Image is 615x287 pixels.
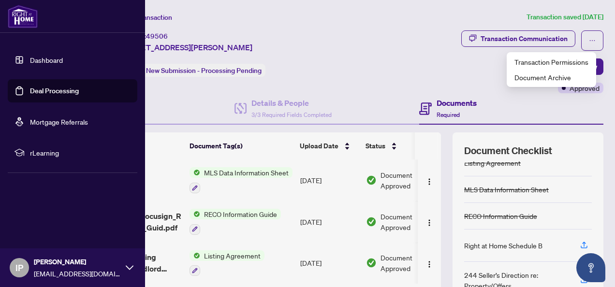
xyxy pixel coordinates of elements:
[514,57,588,67] span: Transaction Permissions
[514,72,588,83] span: Document Archive
[146,66,262,75] span: New Submission - Processing Pending
[366,175,377,186] img: Document Status
[461,30,575,47] button: Transaction Communication
[422,255,437,271] button: Logo
[362,132,444,159] th: Status
[464,144,552,158] span: Document Checklist
[296,201,362,243] td: [DATE]
[34,268,121,279] span: [EMAIL_ADDRESS][DOMAIN_NAME]
[570,83,600,93] span: Approved
[422,214,437,230] button: Logo
[366,258,377,268] img: Document Status
[34,257,121,267] span: [PERSON_NAME]
[190,167,293,193] button: Status IconMLS Data Information Sheet
[251,111,332,118] span: 3/3 Required Fields Completed
[120,13,172,22] span: View Transaction
[437,111,460,118] span: Required
[190,209,200,219] img: Status Icon
[464,184,549,195] div: MLS Data Information Sheet
[422,172,437,188] button: Logo
[464,240,542,251] div: Right at Home Schedule B
[15,261,23,274] span: IP
[437,97,477,109] h4: Documents
[527,12,603,23] article: Transaction saved [DATE]
[464,158,521,168] div: Listing Agreement
[251,97,332,109] h4: Details & People
[366,216,377,227] img: Document Status
[190,209,281,235] button: Status IconRECO Information Guide
[381,211,440,232] span: Document Approved
[120,42,252,53] span: [STREET_ADDRESS][PERSON_NAME]
[200,250,264,261] span: Listing Agreement
[30,56,63,64] a: Dashboard
[120,64,265,77] div: Status:
[186,132,296,159] th: Document Tag(s)
[464,211,537,221] div: RECO Information Guide
[190,250,264,276] button: Status IconListing Agreement
[366,141,385,151] span: Status
[481,31,568,46] div: Transaction Communication
[30,86,79,95] a: Deal Processing
[425,219,433,227] img: Logo
[30,147,131,158] span: rLearning
[296,243,362,284] td: [DATE]
[425,178,433,186] img: Logo
[296,132,362,159] th: Upload Date
[425,260,433,268] img: Logo
[381,170,440,191] span: Document Approved
[190,167,200,178] img: Status Icon
[381,252,440,273] span: Document Approved
[300,141,338,151] span: Upload Date
[8,5,38,28] img: logo
[146,32,168,41] span: 49506
[190,250,200,261] img: Status Icon
[200,167,293,178] span: MLS Data Information Sheet
[589,37,596,44] span: ellipsis
[30,117,88,126] a: Mortgage Referrals
[200,209,281,219] span: RECO Information Guide
[296,159,362,201] td: [DATE]
[576,253,605,282] button: Open asap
